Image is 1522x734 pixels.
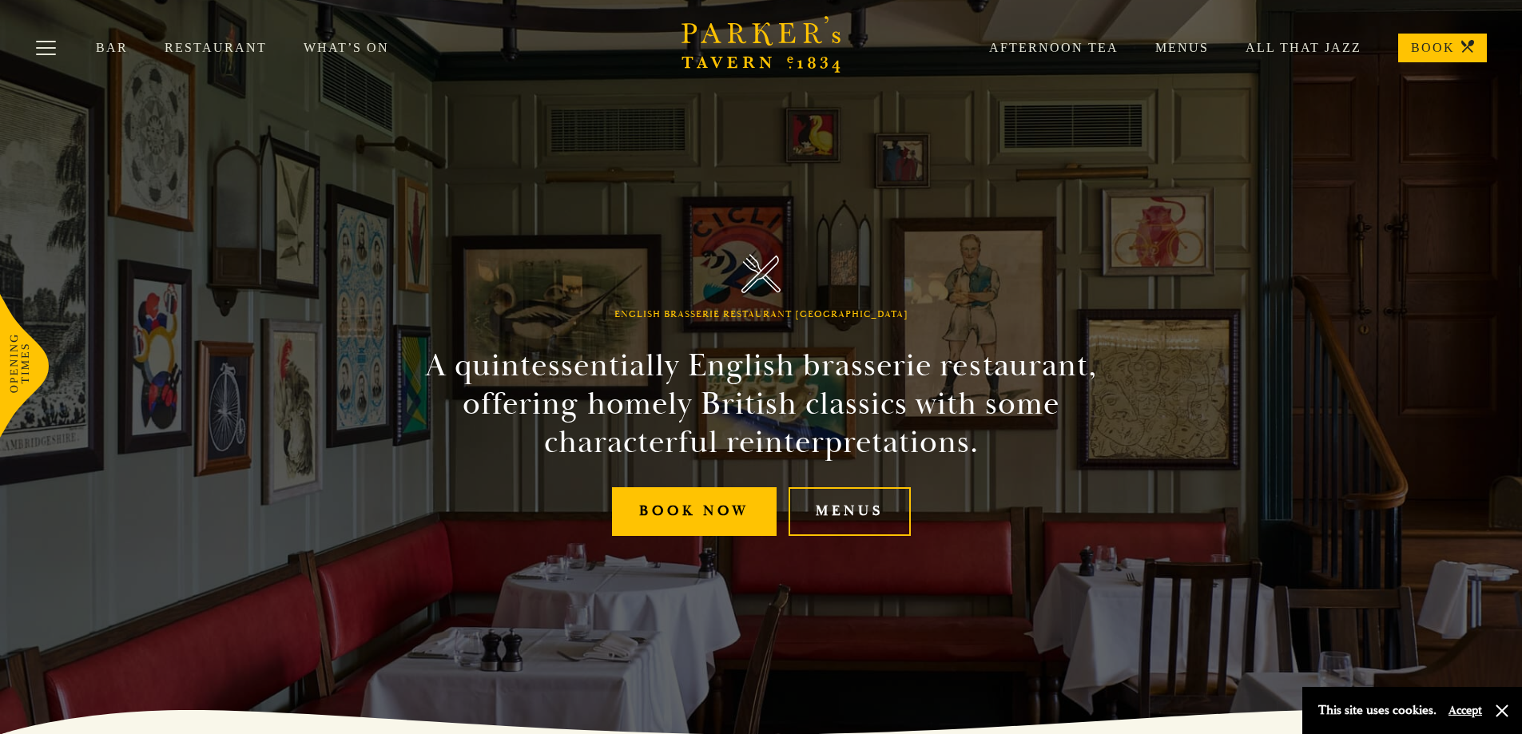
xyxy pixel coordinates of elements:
[397,347,1126,462] h2: A quintessentially English brasserie restaurant, offering homely British classics with some chara...
[741,254,781,293] img: Parker's Tavern Brasserie Cambridge
[1494,703,1510,719] button: Close and accept
[789,487,911,536] a: Menus
[614,309,908,320] h1: English Brasserie Restaurant [GEOGRAPHIC_DATA]
[612,487,777,536] a: Book Now
[1448,703,1482,718] button: Accept
[1318,699,1437,722] p: This site uses cookies.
